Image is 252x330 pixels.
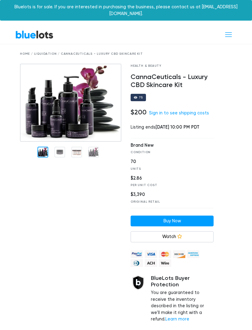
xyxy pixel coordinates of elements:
[149,110,209,116] a: Sign in to see shipping costs
[165,316,189,322] a: Learn more
[131,231,214,242] a: Watch
[131,259,143,267] img: diners_club-c48f30131b33b1bb0e5d0e2dbd43a8bea4cb12cb2961413e2f4250e06c020426.png
[151,275,214,288] h5: BlueLots Buyer Protection
[131,183,206,188] div: Per Unit Cost
[20,52,232,56] div: Home / Liquidation / CannaCeuticals - Luxury CBD Skincare Kit
[131,124,214,131] div: Listing ends
[131,191,206,198] div: $3,390
[220,29,237,40] button: Toggle navigation
[131,175,206,182] div: $2.86
[131,250,143,258] img: paypal_credit-80455e56f6e1299e8d57f40c0dcee7b8cd4ae79b9eccbfc37e2480457ba36de9.png
[131,64,214,68] div: Health & Beauty
[145,259,157,267] img: ach-b7992fed28a4f97f893c574229be66187b9afb3f1a8d16a4691d3d3140a8ab00.png
[15,30,53,39] a: BlueLots
[156,124,199,130] span: [DATE] 10:00 PM PDT
[131,200,206,204] div: Original Retail
[131,158,206,165] div: 70
[131,108,147,116] h4: $200
[145,250,157,258] img: visa-79caf175f036a155110d1892330093d4c38f53c55c9ec9e2c3a54a56571784bb.png
[131,167,206,171] div: Units
[187,250,199,258] img: american_express-ae2a9f97a040b4b41f6397f7637041a5861d5f99d0716c09922aba4e24c8547d.png
[159,250,171,258] img: mastercard-42073d1d8d11d6635de4c079ffdb20a4f30a903dc55d1612383a1b395dd17f39.png
[159,259,171,267] img: wire-908396882fe19aaaffefbd8e17b12f2f29708bd78693273c0e28e3a24408487f.png
[173,250,185,258] img: discover-82be18ecfda2d062aad2762c1ca80e2d36a4073d45c9e0ffae68cd515fbd3d32.png
[131,73,214,89] h4: CannaCeuticals - Luxury CBD Skincare Kit
[131,142,206,149] div: Brand New
[151,275,214,323] div: You are guaranteed to receive the inventory described in the listing or we'll make it right with ...
[131,150,206,155] div: Condition
[131,216,214,227] a: Buy Now
[139,96,143,99] div: 75
[131,275,146,290] img: buyer_protection_shield-3b65640a83011c7d3ede35a8e5a80bfdfaa6a97447f0071c1475b91a4b0b3d01.png
[20,64,121,142] img: 6b75b2e1-c920-4cd1-9ca0-7545c2f64f61-1748791015.jpg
